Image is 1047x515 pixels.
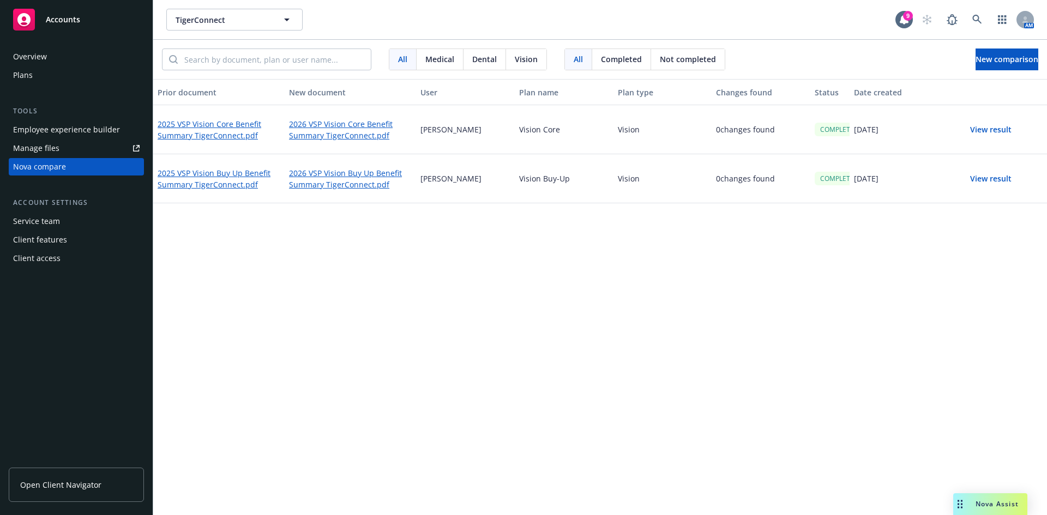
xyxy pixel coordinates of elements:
[9,250,144,267] a: Client access
[420,173,482,184] p: [PERSON_NAME]
[398,53,407,65] span: All
[9,158,144,175] a: Nova compare
[158,167,280,190] a: 2025 VSP Vision Buy Up Benefit Summary TigerConnect.pdf
[953,493,967,515] div: Drag to move
[574,53,583,65] span: All
[420,124,482,135] p: [PERSON_NAME]
[9,48,144,65] a: Overview
[810,79,850,105] button: Status
[166,9,303,31] button: TigerConnect
[515,154,613,203] div: Vision Buy-Up
[953,119,1029,141] button: View result
[991,9,1013,31] a: Switch app
[153,79,285,105] button: Prior document
[815,87,845,98] div: Status
[515,105,613,154] div: Vision Core
[953,493,1027,515] button: Nova Assist
[953,168,1029,190] button: View result
[158,87,280,98] div: Prior document
[854,173,878,184] p: [DATE]
[976,54,1038,64] span: New comparison
[9,231,144,249] a: Client features
[289,167,412,190] a: 2026 VSP Vision Buy Up Benefit Summary TigerConnect.pdf
[916,9,938,31] a: Start snowing
[420,87,510,98] div: User
[966,9,988,31] a: Search
[176,14,270,26] span: TigerConnect
[13,231,67,249] div: Client features
[13,140,59,157] div: Manage files
[815,172,864,185] div: COMPLETED
[285,79,416,105] button: New document
[613,105,712,154] div: Vision
[9,197,144,208] div: Account settings
[515,53,538,65] span: Vision
[46,15,80,24] span: Accounts
[9,106,144,117] div: Tools
[13,48,47,65] div: Overview
[9,66,144,84] a: Plans
[9,213,144,230] a: Service team
[850,79,948,105] button: Date created
[613,79,712,105] button: Plan type
[472,53,497,65] span: Dental
[941,9,963,31] a: Report a Bug
[854,87,944,98] div: Date created
[716,173,775,184] p: 0 changes found
[716,124,775,135] p: 0 changes found
[601,53,642,65] span: Completed
[158,118,280,141] a: 2025 VSP Vision Core Benefit Summary TigerConnect.pdf
[416,79,515,105] button: User
[854,124,878,135] p: [DATE]
[9,140,144,157] a: Manage files
[9,4,144,35] a: Accounts
[815,123,864,136] div: COMPLETED
[13,66,33,84] div: Plans
[178,49,371,70] input: Search by document, plan or user name...
[13,121,120,138] div: Employee experience builder
[515,79,613,105] button: Plan name
[716,87,806,98] div: Changes found
[9,121,144,138] a: Employee experience builder
[976,49,1038,70] button: New comparison
[660,53,716,65] span: Not completed
[712,79,810,105] button: Changes found
[976,499,1019,508] span: Nova Assist
[519,87,609,98] div: Plan name
[613,154,712,203] div: Vision
[903,11,913,21] div: 9
[20,479,101,490] span: Open Client Navigator
[289,87,412,98] div: New document
[618,87,708,98] div: Plan type
[13,158,66,175] div: Nova compare
[169,55,178,64] svg: Search
[289,118,412,141] a: 2026 VSP Vision Core Benefit Summary TigerConnect.pdf
[425,53,454,65] span: Medical
[13,213,60,230] div: Service team
[13,250,61,267] div: Client access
